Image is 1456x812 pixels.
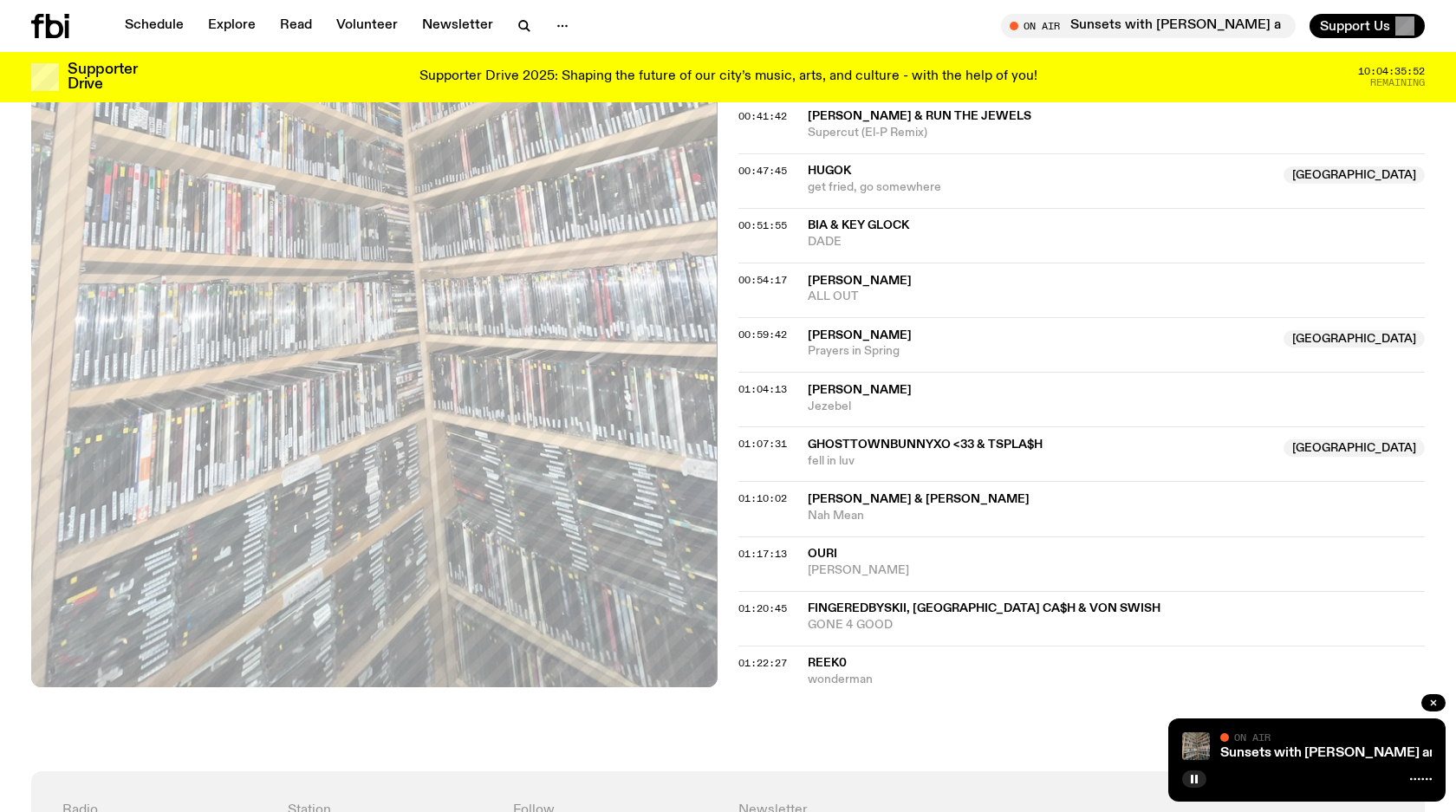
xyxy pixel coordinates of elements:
span: 01:04:13 [738,382,787,396]
span: 00:41:42 [738,109,787,123]
span: [GEOGRAPHIC_DATA] [1284,439,1425,457]
span: 01:07:31 [738,437,787,451]
a: Schedule [114,14,194,38]
img: A corner shot of the fbi music library [1182,732,1210,760]
a: Read [270,14,322,38]
span: [PERSON_NAME] [808,275,912,287]
span: 01:20:45 [738,601,787,615]
span: Remaining [1370,78,1425,88]
span: ALL OUT [808,289,1425,305]
span: BIA & Key Glock [808,219,909,231]
span: [PERSON_NAME] [808,329,912,341]
span: ouri [808,548,837,560]
span: GhosttownBunnyxo <33 & Tspla$h [808,438,1043,451]
span: Nah Mean [808,508,1425,524]
h3: Supporter Drive [68,62,137,92]
span: Prayers in Spring [808,343,1273,360]
span: 01:10:02 [738,491,787,505]
a: Explore [198,14,266,38]
span: Supercut (El-P Remix) [808,125,1425,141]
span: 00:59:42 [738,328,787,341]
span: [PERSON_NAME] & [PERSON_NAME] [808,493,1030,505]
span: [GEOGRAPHIC_DATA] [1284,166,1425,184]
span: [PERSON_NAME] [808,384,912,396]
span: 00:47:45 [738,164,787,178]
span: On Air [1234,731,1271,743]
span: Support Us [1320,18,1390,34]
button: Support Us [1310,14,1425,38]
span: fingeredbyskii, [GEOGRAPHIC_DATA] CA$h & Von swish [808,602,1160,614]
span: [GEOGRAPHIC_DATA] [1284,330,1425,348]
span: GONE 4 GOOD [808,617,1425,633]
span: Jezebel [808,399,1425,415]
span: 10:04:35:52 [1358,67,1425,76]
span: 01:17:13 [738,547,787,561]
span: get fried, go somewhere [808,179,1273,196]
span: 00:51:55 [738,218,787,232]
span: [PERSON_NAME] & Run The Jewels [808,110,1031,122]
span: HugoK [808,165,851,177]
p: Supporter Drive 2025: Shaping the future of our city’s music, arts, and culture - with the help o... [419,69,1037,85]
span: [PERSON_NAME] [808,562,1425,579]
a: Newsletter [412,14,504,38]
button: On AirSunsets with [PERSON_NAME] and [PERSON_NAME] [1001,14,1296,38]
span: DADE [808,234,1425,250]
span: Reek0 [808,657,847,669]
a: Volunteer [326,14,408,38]
span: fell in luv [808,453,1273,470]
span: wonderman [808,672,1425,688]
span: 01:22:27 [738,656,787,670]
span: 00:54:17 [738,273,787,287]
